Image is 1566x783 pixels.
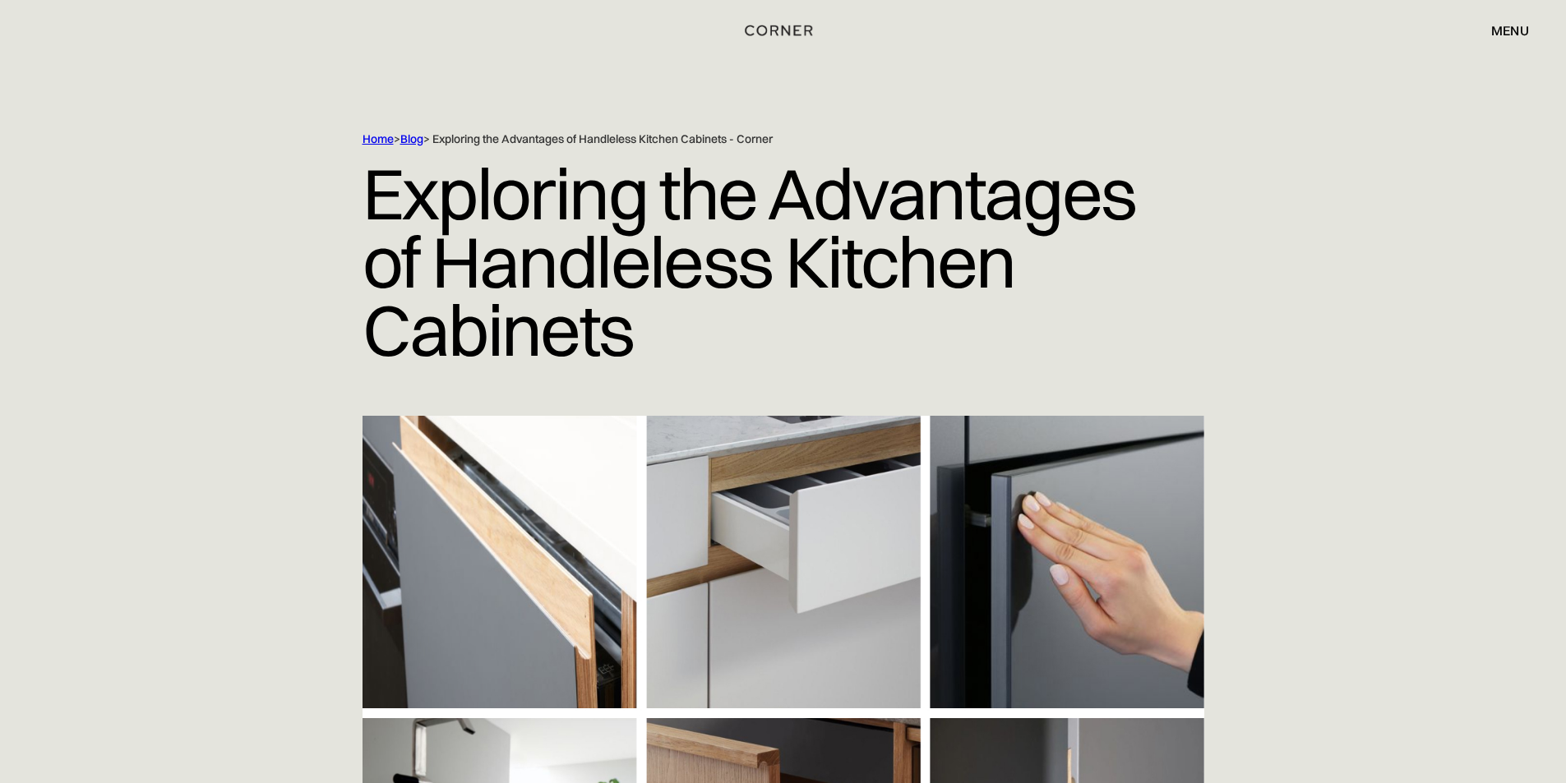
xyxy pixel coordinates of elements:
div: menu [1491,24,1529,37]
a: Home [363,131,394,146]
div: menu [1475,16,1529,44]
div: > > Exploring the Advantages of Handleless Kitchen Cabinets - Corner [363,131,1135,147]
h1: Exploring the Advantages of Handleless Kitchen Cabinets [363,147,1204,376]
a: Blog [400,131,423,146]
a: home [724,20,842,41]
